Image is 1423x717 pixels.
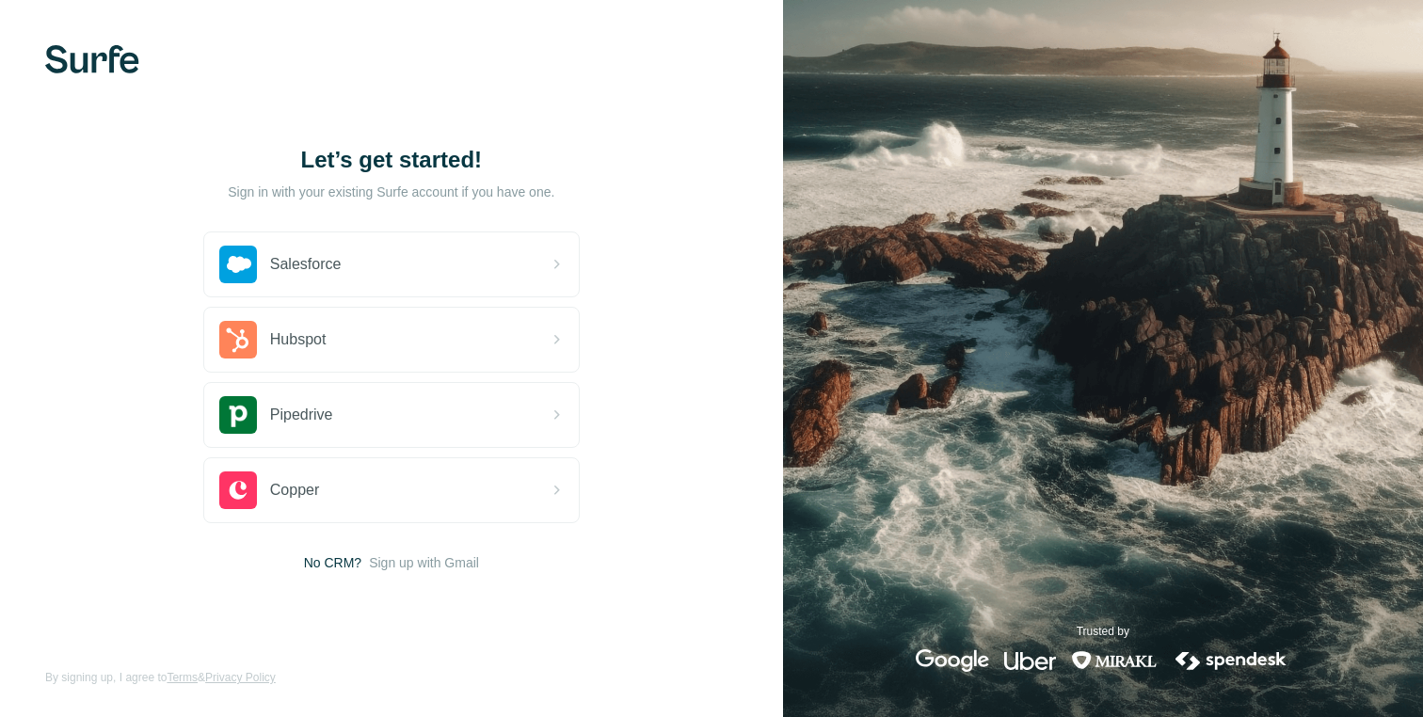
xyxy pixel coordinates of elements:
[167,671,198,684] a: Terms
[1071,649,1158,672] img: mirakl's logo
[369,553,479,572] button: Sign up with Gmail
[203,145,580,175] h1: Let’s get started!
[270,328,327,351] span: Hubspot
[1077,623,1129,640] p: Trusted by
[270,479,319,502] span: Copper
[219,321,257,358] img: hubspot's logo
[219,396,257,434] img: pipedrive's logo
[304,553,361,572] span: No CRM?
[219,246,257,283] img: salesforce's logo
[270,253,342,276] span: Salesforce
[219,471,257,509] img: copper's logo
[270,404,333,426] span: Pipedrive
[205,671,276,684] a: Privacy Policy
[1004,649,1056,672] img: uber's logo
[1173,649,1289,672] img: spendesk's logo
[228,183,554,201] p: Sign in with your existing Surfe account if you have one.
[45,45,139,73] img: Surfe's logo
[916,649,989,672] img: google's logo
[45,669,276,686] span: By signing up, I agree to &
